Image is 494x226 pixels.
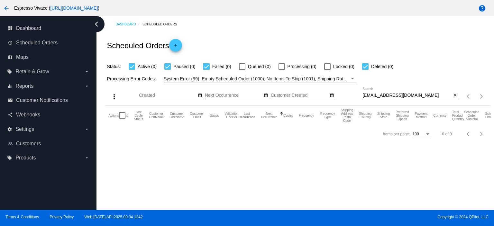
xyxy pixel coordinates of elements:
a: Privacy Policy [50,215,74,219]
button: Change sorting for NextOccurrenceUtc [261,112,278,119]
i: dashboard [8,26,13,31]
a: [URL][DOMAIN_NAME] [50,5,98,11]
input: Next Occurrence [205,93,263,98]
span: Locked (0) [333,63,354,70]
button: Change sorting for ShippingPostcode [341,108,353,122]
mat-icon: arrow_back [3,5,10,12]
a: update Scheduled Orders [8,38,89,48]
span: Active (0) [138,63,157,70]
mat-icon: date_range [264,93,268,98]
button: Change sorting for Status [210,113,219,117]
a: share Webhooks [8,110,89,120]
button: Clear [452,92,458,99]
mat-icon: date_range [198,93,202,98]
span: Webhooks [16,112,40,118]
mat-header-cell: Total Product Quantity [452,106,464,125]
div: 0 of 0 [442,132,452,136]
button: Change sorting for CustomerEmail [190,112,204,119]
mat-icon: help [478,5,486,12]
i: people_outline [8,141,13,146]
mat-icon: more_vert [110,93,118,101]
i: email [8,98,13,103]
span: Status: [107,64,121,69]
a: email Customer Notifications [8,95,89,105]
input: Search [362,93,452,98]
i: chevron_left [91,19,102,29]
mat-select: Filter by Processing Error Codes [164,75,355,83]
mat-icon: add [172,43,179,51]
button: Previous page [462,90,475,103]
span: Settings [15,126,34,132]
input: Customer Created [271,93,329,98]
span: Espresso Vivace ( ) [14,5,99,11]
span: Reports [15,83,33,89]
button: Previous page [462,128,475,140]
span: Deleted (0) [371,63,393,70]
button: Change sorting for ShippingCountry [359,112,371,119]
span: Scheduled Orders [16,40,58,46]
button: Change sorting for ShippingState [377,112,390,119]
button: Change sorting for CustomerLastName [169,112,184,119]
span: Dashboard [16,25,41,31]
i: arrow_drop_down [84,84,89,89]
button: Change sorting for LastProcessingCycleId [134,110,143,121]
mat-header-cell: Actions [108,106,119,125]
button: Change sorting for Id [125,113,128,117]
button: Change sorting for CurrencyIso [433,113,446,117]
button: Change sorting for Cycles [283,113,293,117]
a: dashboard Dashboard [8,23,89,33]
mat-header-cell: Validation Checks [224,106,238,125]
h2: Scheduled Orders [107,39,182,52]
span: Failed (0) [212,63,231,70]
a: people_outline Customers [8,139,89,149]
a: Dashboard [115,19,142,29]
span: Processing Error Codes: [107,76,156,81]
i: settings [7,127,12,132]
span: Retain & Grow [15,69,49,75]
i: equalizer [7,84,12,89]
button: Change sorting for LastOccurrenceUtc [239,112,255,119]
a: Web:[DATE] API:2025.09.04.1242 [85,215,143,219]
div: Items per page: [383,132,410,136]
i: arrow_drop_down [84,155,89,160]
span: Copyright © 2024 QPilot, LLC [252,215,489,219]
span: 100 [413,132,419,136]
mat-select: Items per page: [413,132,431,137]
i: local_offer [7,155,12,160]
i: local_offer [7,69,12,74]
a: map Maps [8,52,89,62]
i: arrow_drop_down [84,69,89,74]
button: Change sorting for CustomerFirstName [149,112,164,119]
span: Paused (0) [173,63,195,70]
button: Change sorting for PaymentMethod.Type [415,112,427,119]
i: update [8,40,13,45]
i: map [8,55,13,60]
button: Change sorting for FrequencyType [320,112,335,119]
mat-icon: close [453,93,457,98]
i: share [8,112,13,117]
a: Terms & Conditions [5,215,39,219]
mat-icon: date_range [330,93,334,98]
button: Next page [475,90,488,103]
span: Maps [16,54,29,60]
i: arrow_drop_down [84,127,89,132]
button: Change sorting for Subtotal [464,110,479,121]
a: Scheduled Orders [142,19,183,29]
button: Change sorting for PreferredShippingOption [396,110,409,121]
input: Created [139,93,197,98]
span: Processing (0) [288,63,316,70]
span: Queued (0) [248,63,271,70]
span: Products [15,155,36,161]
button: Change sorting for Frequency [299,113,314,117]
span: Customers [16,141,41,147]
span: Customer Notifications [16,97,68,103]
button: Next page [475,128,488,140]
